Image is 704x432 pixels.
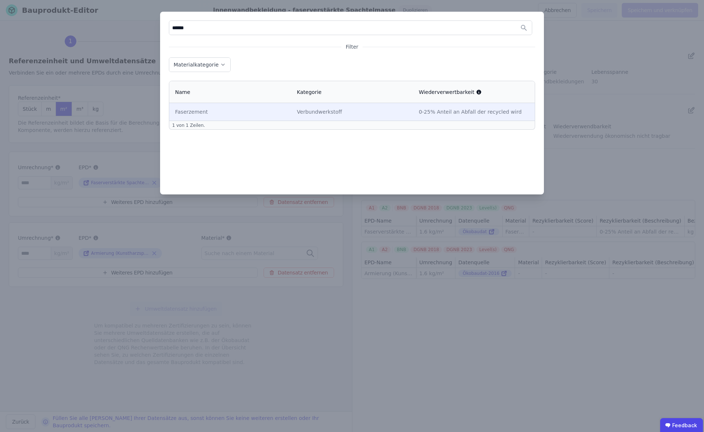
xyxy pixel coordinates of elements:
[169,121,535,130] div: 1 von 1 Zeilen .
[341,43,363,50] span: Filter
[297,88,321,96] div: Kategorie
[297,108,407,115] div: Verbundwerkstoff
[419,108,529,115] div: 0-25% Anteil an Abfall der recycled wird
[419,88,482,96] div: Wiederverwertbarkeit
[169,58,230,72] button: Materialkategorie
[175,88,190,96] div: Name
[175,108,285,115] div: Faserzement
[174,62,220,68] label: Materialkategorie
